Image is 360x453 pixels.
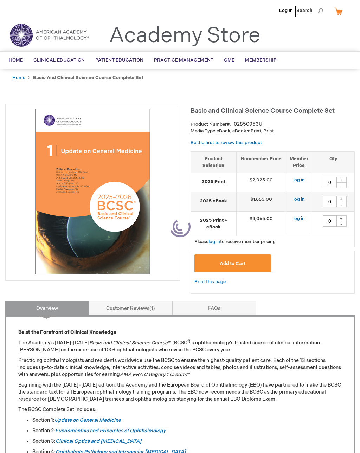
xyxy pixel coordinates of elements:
[89,301,173,315] a: Customer Reviews1
[32,438,342,445] li: Section 3:
[191,151,236,173] th: Product Selection
[194,239,276,245] span: Please to receive member pricing
[245,57,277,63] span: Membership
[18,339,342,354] p: The Academy’s [DATE]-[DATE] ™ (BCSC is ophthalmology’s trusted source of clinical information. [P...
[336,215,347,221] div: +
[323,177,337,188] input: Qty
[18,329,116,335] strong: Be at the Forefront of Clinical Knowledge
[191,107,335,115] span: Basic and Clinical Science Course Complete Set
[18,357,342,378] p: Practicing ophthalmologists and residents worldwide use the BCSC to ensure the highest-quality pa...
[18,382,342,403] p: Beginning with the [DATE]–[DATE] edition, the Academy and the European Board of Ophthalmology (EB...
[236,192,286,212] td: $1,865.00
[191,140,262,145] a: Be the first to review this product
[9,57,23,63] span: Home
[172,301,256,315] a: FAQs
[279,8,293,13] a: Log In
[336,221,347,227] div: -
[194,217,233,230] strong: 2025 Print + eBook
[236,212,286,236] td: $3,065.00
[293,216,305,221] a: log in
[336,202,347,207] div: -
[187,339,190,344] sup: ®)
[56,438,141,444] a: Clinical Optics and [MEDICAL_DATA]
[336,177,347,183] div: +
[312,151,354,173] th: Qty
[224,57,234,63] span: CME
[191,128,355,135] p: eBook, eBook + Print, Print
[220,261,245,266] span: Add to Cart
[12,75,25,80] a: Home
[89,340,168,346] em: Basic and Clinical Science Course
[32,417,342,424] li: Section 1:
[18,406,342,413] p: The BCSC Complete Set includes:
[296,4,323,18] span: Search
[9,108,176,275] img: Basic and Clinical Science Course Complete Set
[236,173,286,192] td: $2,025.00
[236,151,286,173] th: Nonmember Price
[194,179,233,185] strong: 2025 Print
[336,182,347,188] div: -
[293,177,305,183] a: log in
[32,427,342,434] li: Section 2:
[194,278,226,286] a: Print this page
[323,215,337,227] input: Qty
[55,428,166,434] a: Fundamentals and Principles of Ophthalmology
[5,301,89,315] a: Overview
[149,305,155,311] span: 1
[286,151,312,173] th: Member Price
[293,196,305,202] a: log in
[109,23,261,48] a: Academy Store
[54,417,121,423] a: Update on General Medicine
[234,121,262,128] div: 02850953U
[336,196,347,202] div: +
[194,254,271,272] button: Add to Cart
[120,371,187,377] em: AMA PRA Category 1 Credits
[33,75,143,80] strong: Basic and Clinical Science Course Complete Set
[191,128,217,134] strong: Media Type:
[191,122,231,127] strong: Product Number
[208,239,220,245] a: log in
[194,198,233,205] strong: 2025 eBook
[323,196,337,207] input: Qty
